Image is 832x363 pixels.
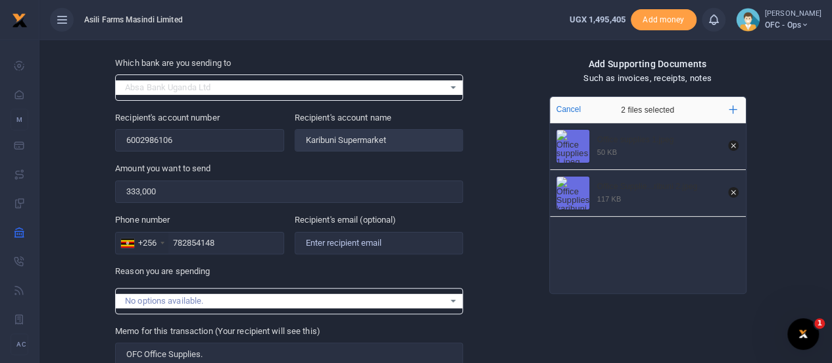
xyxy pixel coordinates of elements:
[814,318,825,329] span: 1
[138,237,157,250] div: +256
[564,13,630,26] li: Wallet ballance
[765,19,821,31] span: OFC - Ops
[295,111,391,125] label: Recipient's account name
[597,182,721,192] div: Office Supplies karibuni 2.jpeg
[115,111,220,125] label: Recipient's account number
[597,148,617,157] div: 50 KB
[115,325,320,338] label: Memo for this transaction (Your recipient will see this)
[11,109,28,130] li: M
[556,177,589,209] img: Office Supplies karibuni 2.jpeg
[295,129,463,152] input: Loading name...
[115,265,210,278] label: Reason you are spending
[12,13,28,28] img: logo-small
[474,71,821,86] h4: Such as invoices, receipts, notes
[79,14,188,26] span: Asili Farms Masindi Limited
[115,57,231,70] label: Which bank are you sending to
[569,14,625,24] span: UGX 1,495,405
[125,294,444,308] div: No options available.
[115,232,283,254] input: Enter phone number
[115,213,170,227] label: Phone number
[115,162,210,175] label: Amount you want to send
[726,138,741,153] button: Remove file
[723,100,743,119] button: Add more files
[592,97,704,123] div: 2 files selected
[125,81,444,94] span: Absa Bank Uganda Ltd
[736,8,760,32] img: profile-user
[569,13,625,26] a: UGX 1,495,405
[631,9,697,31] span: Add money
[549,96,746,294] div: File Uploader
[631,14,697,24] a: Add money
[115,129,283,152] input: Enter account number
[552,101,585,118] button: Cancel
[556,130,589,163] img: Office supplies 1.jpeg
[765,9,821,20] small: [PERSON_NAME]
[736,8,821,32] a: profile-user [PERSON_NAME] OFC - Ops
[474,57,821,71] h4: Add supporting Documents
[597,194,622,204] div: 117 KB
[115,181,463,203] input: UGX
[787,318,819,350] iframe: Intercom live chat
[12,14,28,24] a: logo-small logo-large logo-large
[295,232,463,254] input: Enter recipient email
[116,233,168,254] div: Uganda: +256
[631,9,697,31] li: Toup your wallet
[295,213,397,227] label: Recipient's email (optional)
[11,333,28,355] li: Ac
[726,185,741,200] button: Remove file
[597,135,721,146] div: Office supplies 1.jpeg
